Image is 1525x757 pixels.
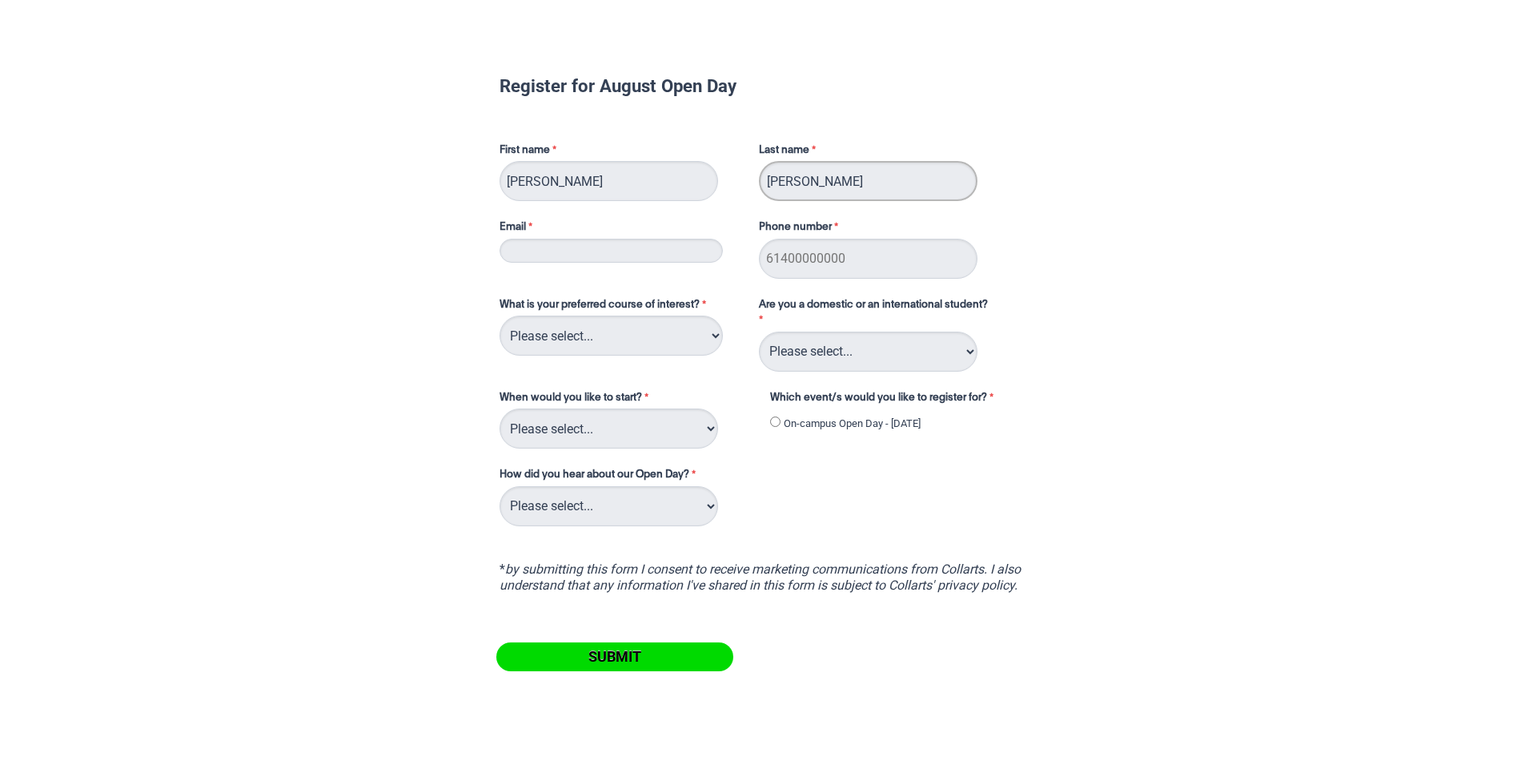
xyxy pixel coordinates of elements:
[500,409,718,449] select: When would you like to start?
[500,467,700,486] label: How did you hear about our Open Day?
[759,332,977,372] select: Are you a domestic or an international student?
[500,390,754,409] label: When would you like to start?
[500,239,723,263] input: Email
[784,416,921,432] label: On-campus Open Day - [DATE]
[500,486,718,526] select: How did you hear about our Open Day?
[500,316,723,356] select: What is your preferred course of interest?
[759,143,820,162] label: Last name
[759,239,977,279] input: Phone number
[500,78,1026,94] h1: Register for August Open Day
[759,219,842,239] label: Phone number
[500,161,718,201] input: First name
[759,161,977,201] input: Last name
[500,219,743,239] label: Email
[500,297,743,316] label: What is your preferred course of interest?
[770,390,1013,409] label: Which event/s would you like to register for?
[500,143,743,162] label: First name
[759,300,988,310] span: Are you a domestic or an international student?
[500,562,1021,593] i: by submitting this form I consent to receive marketing communications from Collarts. I also under...
[496,642,733,671] input: Submit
